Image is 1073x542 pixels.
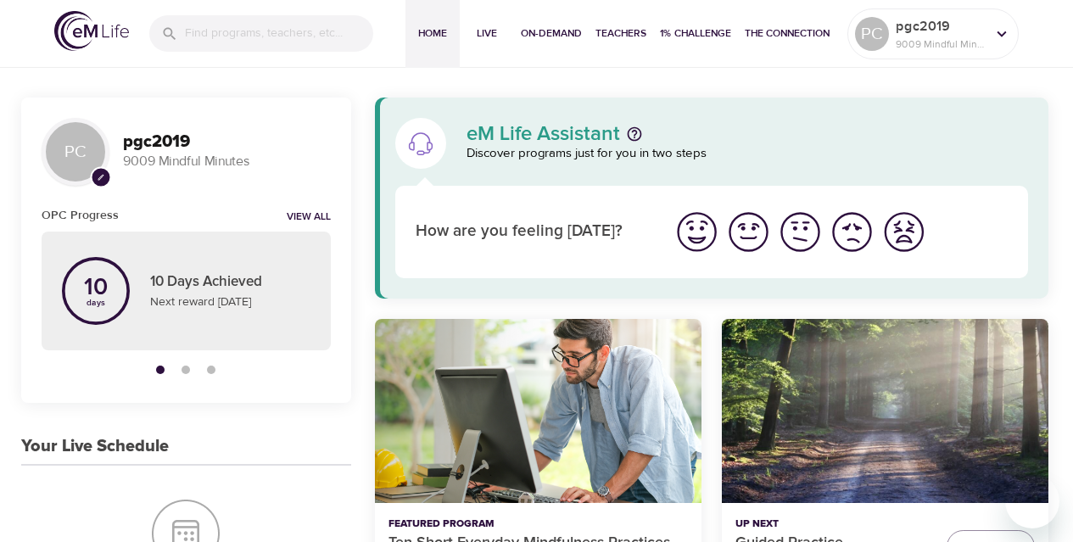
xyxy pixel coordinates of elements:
iframe: Button to launch messaging window [1005,474,1059,528]
img: great [673,209,720,255]
button: I'm feeling great [671,206,723,258]
p: 9009 Mindful Minutes [896,36,986,52]
button: I'm feeling bad [826,206,878,258]
p: pgc2019 [896,16,986,36]
p: Featured Program [388,517,688,532]
p: Up Next [735,517,933,532]
button: I'm feeling good [723,206,774,258]
input: Find programs, teachers, etc... [185,15,373,52]
img: eM Life Assistant [407,130,434,157]
img: bad [829,209,875,255]
button: Ten Short Everyday Mindfulness Practices [375,319,701,503]
img: ok [777,209,824,255]
p: 9009 Mindful Minutes [123,152,331,171]
span: Home [412,25,453,42]
img: good [725,209,772,255]
p: How are you feeling [DATE]? [416,220,651,244]
span: Live [467,25,507,42]
a: View all notifications [287,210,331,225]
p: 10 Days Achieved [150,271,310,293]
h3: Your Live Schedule [21,437,169,456]
p: eM Life Assistant [467,124,620,144]
span: The Connection [745,25,830,42]
p: days [84,299,108,306]
div: PC [42,118,109,186]
p: Next reward [DATE] [150,293,310,311]
h3: pgc2019 [123,132,331,152]
img: worst [880,209,927,255]
button: I'm feeling ok [774,206,826,258]
span: 1% Challenge [660,25,731,42]
button: I'm feeling worst [878,206,930,258]
span: Teachers [595,25,646,42]
h6: OPC Progress [42,206,119,225]
span: On-Demand [521,25,582,42]
p: 10 [84,276,108,299]
div: PC [855,17,889,51]
button: Guided Practice [722,319,1048,503]
img: logo [54,11,129,51]
p: Discover programs just for you in two steps [467,144,1029,164]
